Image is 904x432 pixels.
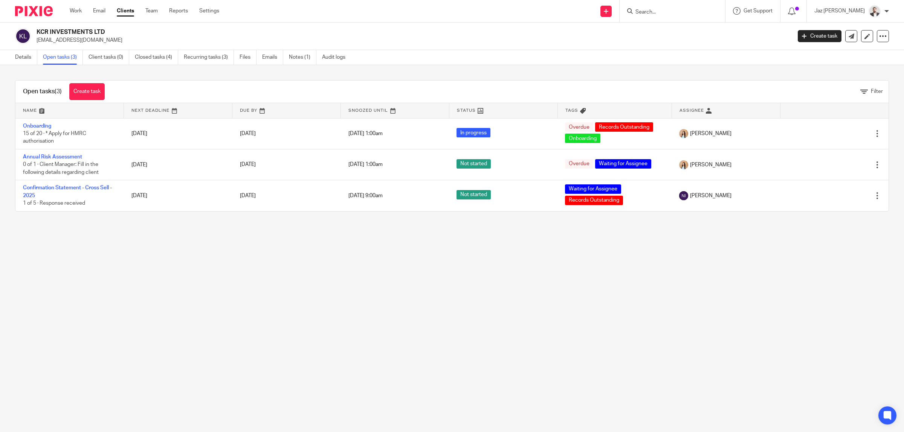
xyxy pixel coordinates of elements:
a: Onboarding [23,123,51,129]
span: Not started [457,159,491,169]
a: Confirmation Statement - Cross Sell - 2025 [23,185,112,198]
span: [DATE] 9:00am [348,193,383,198]
span: [PERSON_NAME] [690,192,731,199]
a: Recurring tasks (3) [184,50,234,65]
h1: Open tasks [23,88,62,96]
a: Open tasks (3) [43,50,83,65]
a: Work [70,7,82,15]
a: Create task [798,30,841,42]
span: Records Outstanding [565,196,623,205]
a: Notes (1) [289,50,316,65]
span: [DATE] [240,193,256,198]
span: [DATE] [240,131,256,136]
span: [DATE] 1:00am [348,162,383,167]
span: Onboarding [565,134,600,143]
span: Filter [871,89,883,94]
span: Overdue [565,159,593,169]
img: Linkedin%20Posts%20-%20Client%20success%20stories%20(1).png [679,129,688,138]
span: Waiting for Assignee [595,159,651,169]
p: Jaz [PERSON_NAME] [814,7,865,15]
img: Linkedin%20Posts%20-%20Client%20success%20stories%20(1).png [679,160,688,169]
td: [DATE] [124,149,232,180]
span: [PERSON_NAME] [690,161,731,169]
a: Annual Risk Assessment [23,154,82,160]
span: [DATE] [240,162,256,167]
span: Get Support [744,8,773,14]
a: Details [15,50,37,65]
span: [DATE] 1:00am [348,131,383,136]
a: Audit logs [322,50,351,65]
img: svg%3E [679,191,688,200]
span: Overdue [565,122,593,132]
a: Closed tasks (4) [135,50,178,65]
a: Reports [169,7,188,15]
span: Status [457,108,476,113]
a: Client tasks (0) [89,50,129,65]
span: Not started [457,190,491,199]
a: Email [93,7,105,15]
span: 1 of 5 · Response received [23,201,85,206]
a: Team [145,7,158,15]
span: 15 of 20 · * Apply for HMRC authorisation [23,131,86,144]
a: Clients [117,7,134,15]
span: In progress [457,128,490,137]
a: Settings [199,7,219,15]
a: Files [240,50,257,65]
span: Tags [565,108,578,113]
p: [EMAIL_ADDRESS][DOMAIN_NAME] [37,37,786,44]
a: Create task [69,83,105,100]
span: Records Outstanding [595,122,653,132]
td: [DATE] [124,118,232,149]
img: 48292-0008-compressed%20square.jpg [869,5,881,17]
a: Emails [262,50,283,65]
span: (3) [55,88,62,94]
span: [PERSON_NAME] [690,130,731,137]
input: Search [635,9,702,16]
td: [DATE] [124,180,232,211]
span: 0 of 1 · Client Manager: Fill in the following details regarding client [23,162,99,175]
span: Waiting for Assignee [565,184,621,194]
img: svg%3E [15,28,31,44]
h2: KCR INVESTMENTS LTD [37,28,637,36]
span: Snoozed Until [348,108,388,113]
img: Pixie [15,6,53,16]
